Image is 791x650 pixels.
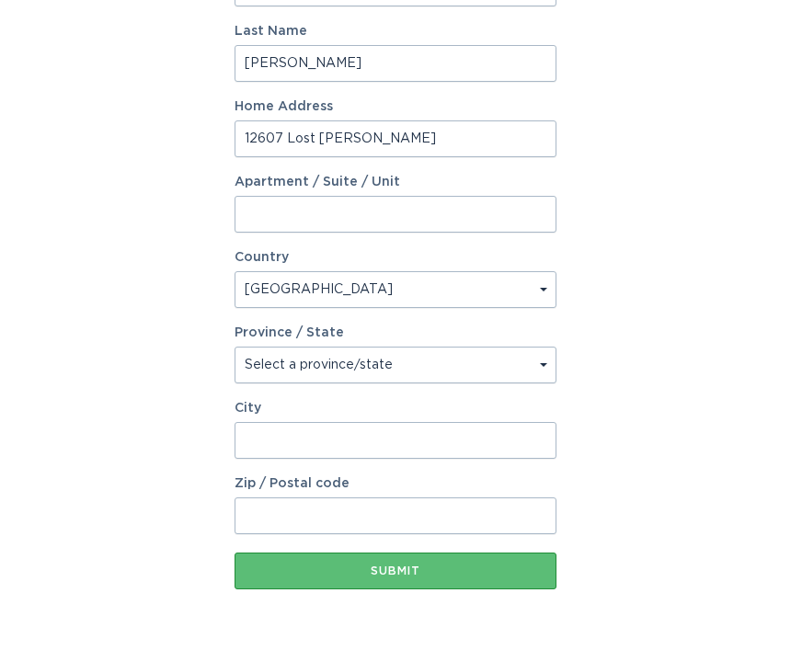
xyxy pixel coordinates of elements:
label: Home Address [235,101,556,114]
label: City [235,403,556,416]
div: Submit [244,566,547,577]
label: Province / State [235,327,344,340]
label: Zip / Postal code [235,478,556,491]
label: Apartment / Suite / Unit [235,177,556,189]
label: Country [235,252,289,265]
label: Last Name [235,26,556,39]
button: Submit [235,553,556,590]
